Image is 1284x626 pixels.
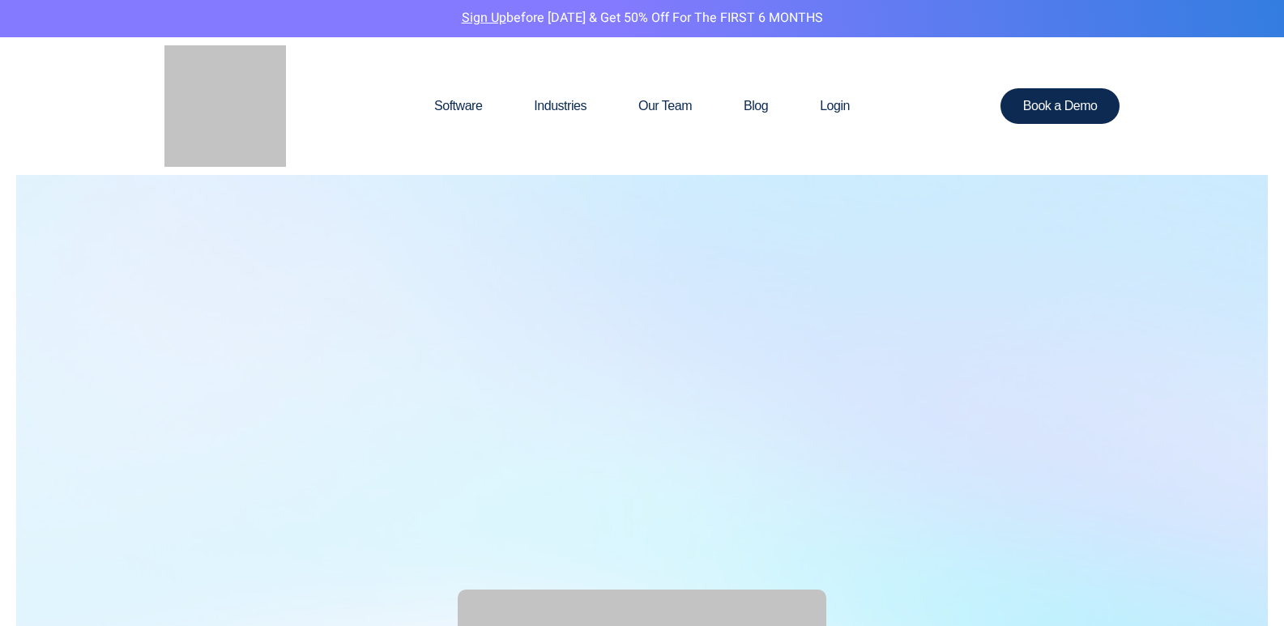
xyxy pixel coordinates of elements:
a: Book a Demo [1000,88,1120,124]
a: Login [794,67,876,145]
a: Software [408,67,508,145]
a: Industries [508,67,612,145]
p: before [DATE] & Get 50% Off for the FIRST 6 MONTHS [12,8,1272,29]
a: Sign Up [462,8,506,28]
span: Book a Demo [1023,100,1098,113]
a: Blog [718,67,794,145]
a: Our Team [612,67,718,145]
